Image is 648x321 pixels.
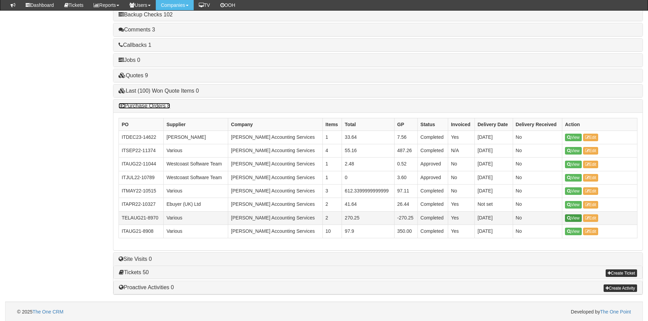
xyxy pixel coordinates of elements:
td: ITSEP22-11374 [119,144,164,158]
td: 2 [322,198,342,211]
td: 3 [322,184,342,198]
th: Total [342,118,394,131]
a: Site Visits 0 [119,256,152,262]
a: View [565,214,582,222]
a: Edit [583,134,598,141]
a: Edit [583,147,598,155]
th: PO [119,118,164,131]
td: N/A [448,144,475,158]
th: Action [562,118,637,131]
td: Various [164,225,228,238]
th: Delivery Date [475,118,513,131]
td: [PERSON_NAME] Accounting Services [228,211,323,225]
td: [PERSON_NAME] [164,131,228,144]
th: Delivery Received [513,118,562,131]
a: Edit [583,228,598,235]
a: Edit [583,214,598,222]
td: [DATE] [475,184,513,198]
a: Edit [583,174,598,182]
td: 612.3399999999999 [342,184,394,198]
td: [PERSON_NAME] Accounting Services [228,225,323,238]
td: ITAUG21-8908 [119,225,164,238]
td: No [448,171,475,184]
td: Approved [417,158,448,171]
td: 7.56 [394,131,417,144]
td: [PERSON_NAME] Accounting Services [228,171,323,184]
td: 350.00 [394,225,417,238]
td: 0.52 [394,158,417,171]
span: Developed by [571,308,631,315]
a: Backup Checks 102 [119,12,173,17]
td: 97.9 [342,225,394,238]
td: No [513,211,562,225]
th: Company [228,118,323,131]
td: [PERSON_NAME] Accounting Services [228,144,323,158]
td: Various [164,144,228,158]
td: Yes [448,131,475,144]
td: 1 [322,171,342,184]
td: [PERSON_NAME] Accounting Services [228,198,323,211]
td: [PERSON_NAME] Accounting Services [228,131,323,144]
a: Edit [583,161,598,168]
td: Completed [417,198,448,211]
a: Quotes 9 [119,72,148,78]
th: Items [322,118,342,131]
td: [DATE] [475,225,513,238]
a: The One Point [600,309,631,315]
td: 41.64 [342,198,394,211]
td: 97.11 [394,184,417,198]
a: View [565,174,582,182]
td: No [513,198,562,211]
td: 0 [342,171,394,184]
td: ITAUG22-11044 [119,158,164,171]
a: View [565,147,582,155]
td: No [513,225,562,238]
td: [DATE] [475,131,513,144]
td: 55.16 [342,144,394,158]
td: [DATE] [475,171,513,184]
a: View [565,201,582,209]
td: 2 [322,211,342,225]
td: Ebuyer (UK) Ltd [164,198,228,211]
td: 10 [322,225,342,238]
th: Invoiced [448,118,475,131]
td: Not set [475,198,513,211]
td: 33.64 [342,131,394,144]
a: Edit [583,201,598,209]
td: Yes [448,198,475,211]
td: 3.60 [394,171,417,184]
td: -270.25 [394,211,417,225]
td: No [448,184,475,198]
td: Westcoast Software Team [164,171,228,184]
td: [DATE] [475,158,513,171]
a: View [565,187,582,195]
td: 270.25 [342,211,394,225]
a: Proactive Activities 0 [119,284,174,290]
td: Approved [417,171,448,184]
a: Purchase Orders 8 [119,103,170,109]
td: [PERSON_NAME] Accounting Services [228,158,323,171]
a: Last (100) Won Quote Items 0 [119,88,199,94]
td: No [513,184,562,198]
td: 1 [322,131,342,144]
td: TELAUG21-8970 [119,211,164,225]
td: No [513,144,562,158]
td: [DATE] [475,144,513,158]
td: No [448,158,475,171]
td: 2.48 [342,158,394,171]
td: 26.44 [394,198,417,211]
td: No [513,131,562,144]
td: ITJUL22-10789 [119,171,164,184]
a: Tickets 50 [119,269,149,275]
th: GP [394,118,417,131]
td: 4 [322,144,342,158]
td: Completed [417,144,448,158]
td: Yes [448,225,475,238]
td: No [513,171,562,184]
td: ITMAY22-10515 [119,184,164,198]
td: 1 [322,158,342,171]
a: Comments 3 [119,27,155,32]
td: Various [164,211,228,225]
td: Westcoast Software Team [164,158,228,171]
td: Yes [448,211,475,225]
